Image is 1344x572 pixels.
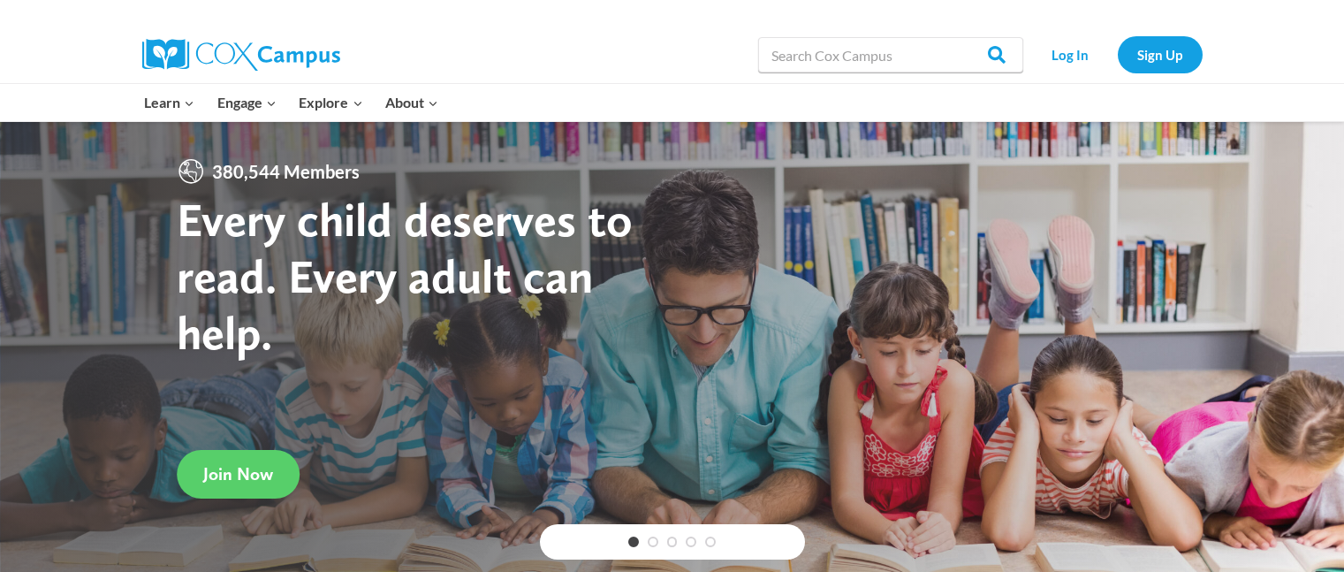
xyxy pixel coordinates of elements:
[385,91,438,114] span: About
[1118,36,1203,72] a: Sign Up
[142,39,340,71] img: Cox Campus
[648,537,658,547] a: 2
[203,463,273,484] span: Join Now
[177,449,300,498] a: Join Now
[177,191,633,360] strong: Every child deserves to read. Every adult can help.
[1032,36,1203,72] nav: Secondary Navigation
[758,37,1023,72] input: Search Cox Campus
[217,91,277,114] span: Engage
[628,537,639,547] a: 1
[205,157,367,186] span: 380,544 Members
[705,537,716,547] a: 5
[144,91,194,114] span: Learn
[667,537,678,547] a: 3
[299,91,362,114] span: Explore
[1032,36,1109,72] a: Log In
[686,537,696,547] a: 4
[133,84,450,121] nav: Primary Navigation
